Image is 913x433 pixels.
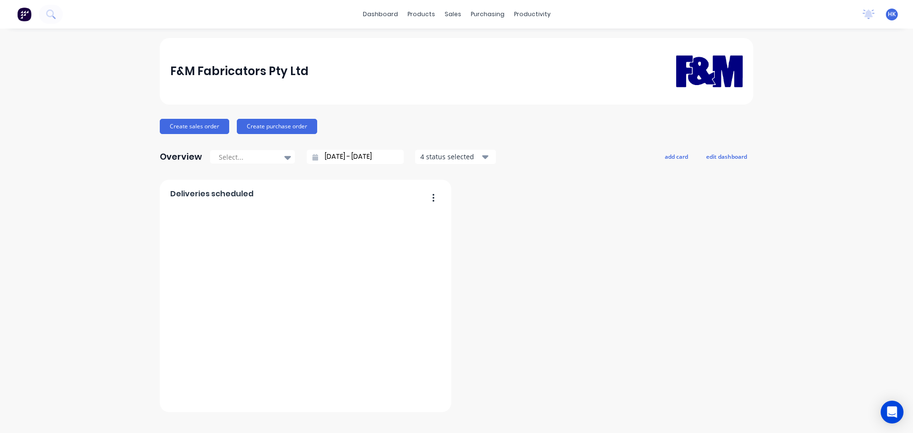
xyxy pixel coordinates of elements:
[17,7,31,21] img: Factory
[415,150,496,164] button: 4 status selected
[466,7,509,21] div: purchasing
[358,7,403,21] a: dashboard
[420,152,480,162] div: 4 status selected
[160,119,229,134] button: Create sales order
[237,119,317,134] button: Create purchase order
[881,401,903,423] div: Open Intercom Messenger
[160,147,202,166] div: Overview
[170,62,309,81] div: F&M Fabricators Pty Ltd
[659,150,694,163] button: add card
[440,7,466,21] div: sales
[170,188,253,200] span: Deliveries scheduled
[403,7,440,21] div: products
[888,10,896,19] span: HK
[700,150,753,163] button: edit dashboard
[676,41,743,101] img: F&M Fabricators Pty Ltd
[509,7,555,21] div: productivity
